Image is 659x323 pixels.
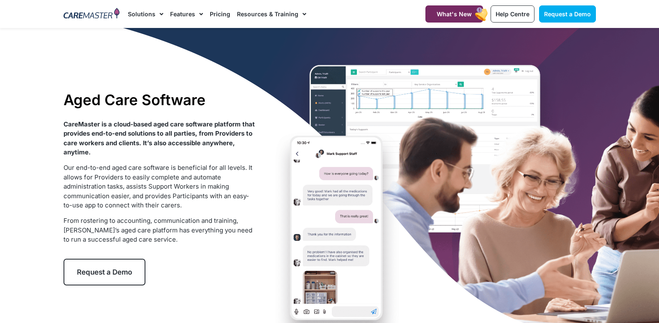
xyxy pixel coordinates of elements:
h1: Aged Care Software [64,91,255,109]
strong: CareMaster is a cloud-based aged care software platform that provides end-to-end solutions to all... [64,120,255,156]
img: CareMaster Logo [64,8,120,20]
span: Request a Demo [77,268,132,276]
span: Our end-to-end aged care software is beneficial for all levels. It allows for Providers to easily... [64,164,252,209]
span: What's New [437,10,472,18]
a: What's New [425,5,483,23]
span: Help Centre [496,10,529,18]
a: Request a Demo [64,259,145,285]
a: Request a Demo [539,5,596,23]
span: From rostering to accounting, communication and training, [PERSON_NAME]’s aged care platform has ... [64,217,252,243]
span: Request a Demo [544,10,591,18]
a: Help Centre [491,5,534,23]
